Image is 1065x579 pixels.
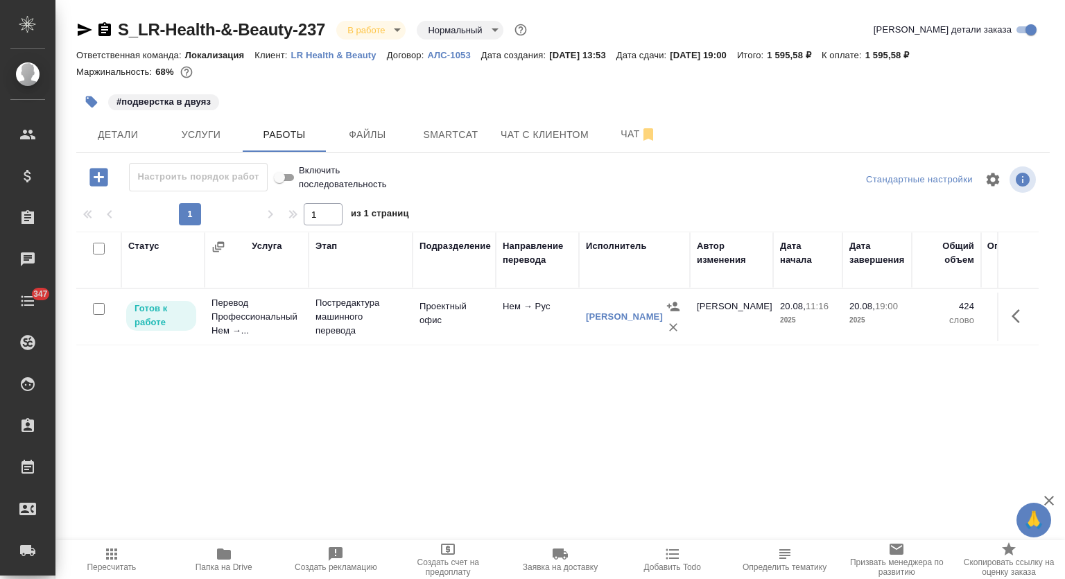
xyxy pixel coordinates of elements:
[168,126,234,144] span: Услуги
[1022,505,1046,535] span: 🙏
[55,540,168,579] button: Пересчитать
[780,301,806,311] p: 20.08,
[919,313,974,327] p: слово
[417,126,484,144] span: Smartcat
[523,562,598,572] span: Заявка на доставку
[586,311,663,322] a: [PERSON_NAME]
[670,50,737,60] p: [DATE] 19:00
[549,50,616,60] p: [DATE] 13:53
[252,239,282,253] div: Услуга
[919,239,974,267] div: Общий объем
[737,50,767,60] p: Итого:
[767,50,822,60] p: 1 595,58 ₽
[863,169,976,191] div: split button
[135,302,188,329] p: Готов к работе
[85,126,151,144] span: Детали
[211,240,225,254] button: Сгруппировать
[849,239,905,267] div: Дата завершения
[343,24,389,36] button: В работе
[663,317,684,338] button: Удалить
[128,239,159,253] div: Статус
[697,239,766,267] div: Автор изменения
[392,540,504,579] button: Создать счет на предоплату
[125,300,198,332] div: Исполнитель может приступить к работе
[116,95,211,109] p: #подверстка в двуяз
[644,562,701,572] span: Добавить Todo
[1010,166,1039,193] span: Посмотреть информацию
[280,540,392,579] button: Создать рекламацию
[400,558,496,577] span: Создать счет на предоплату
[743,562,826,572] span: Определить тематику
[419,239,491,253] div: Подразделение
[177,63,196,81] button: 424.00 RUB;
[780,313,835,327] p: 2025
[427,50,480,60] p: АЛС-1053
[291,50,387,60] p: LR Health & Beauty
[874,23,1012,37] span: [PERSON_NAME] детали заказа
[616,540,729,579] button: Добавить Todo
[729,540,841,579] button: Определить тематику
[919,300,974,313] p: 424
[387,50,428,60] p: Договор:
[503,239,572,267] div: Направление перевода
[849,301,875,311] p: 20.08,
[496,293,579,341] td: Нем → Рус
[25,287,56,301] span: 347
[822,50,865,60] p: К оплате:
[616,50,670,60] p: Дата сдачи:
[849,313,905,327] p: 2025
[988,313,1057,327] p: слово
[168,540,280,579] button: Папка на Drive
[76,67,155,77] p: Маржинальность:
[334,126,401,144] span: Файлы
[76,21,93,38] button: Скопировать ссылку для ЯМессенджера
[1016,503,1051,537] button: 🙏
[295,562,377,572] span: Создать рекламацию
[953,540,1065,579] button: Скопировать ссылку на оценку заказа
[76,50,185,60] p: Ответственная команда:
[254,50,291,60] p: Клиент:
[87,562,136,572] span: Пересчитать
[413,293,496,341] td: Проектный офис
[988,300,1057,313] p: 424
[987,239,1057,267] div: Оплачиваемый объем
[849,558,944,577] span: Призвать менеджера по развитию
[315,296,406,338] p: Постредактура машинного перевода
[481,50,549,60] p: Дата создания:
[336,21,406,40] div: В работе
[504,540,616,579] button: Заявка на доставку
[690,293,773,341] td: [PERSON_NAME]
[80,163,118,191] button: Добавить работу
[780,239,835,267] div: Дата начала
[107,95,220,107] span: подверстка в двуяз
[76,87,107,117] button: Добавить тэг
[427,49,480,60] a: АЛС-1053
[586,239,647,253] div: Исполнитель
[251,126,318,144] span: Работы
[840,540,953,579] button: Призвать менеджера по развитию
[185,50,255,60] p: Локализация
[512,21,530,39] button: Доп статусы указывают на важность/срочность заказа
[501,126,589,144] span: Чат с клиентом
[351,205,409,225] span: из 1 страниц
[976,163,1010,196] span: Настроить таблицу
[806,301,829,311] p: 11:16
[155,67,177,77] p: 68%
[424,24,486,36] button: Нормальный
[865,50,920,60] p: 1 595,58 ₽
[299,164,387,191] span: Включить последовательность
[663,296,684,317] button: Назначить
[961,558,1057,577] span: Скопировать ссылку на оценку заказа
[3,284,52,318] a: 347
[96,21,113,38] button: Скопировать ссылку
[640,126,657,143] svg: Отписаться
[875,301,898,311] p: 19:00
[291,49,387,60] a: LR Health & Beauty
[315,239,337,253] div: Этап
[205,289,309,345] td: Перевод Профессиональный Нем →...
[196,562,252,572] span: Папка на Drive
[417,21,503,40] div: В работе
[605,126,672,143] span: Чат
[118,20,325,39] a: S_LR-Health-&-Beauty-237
